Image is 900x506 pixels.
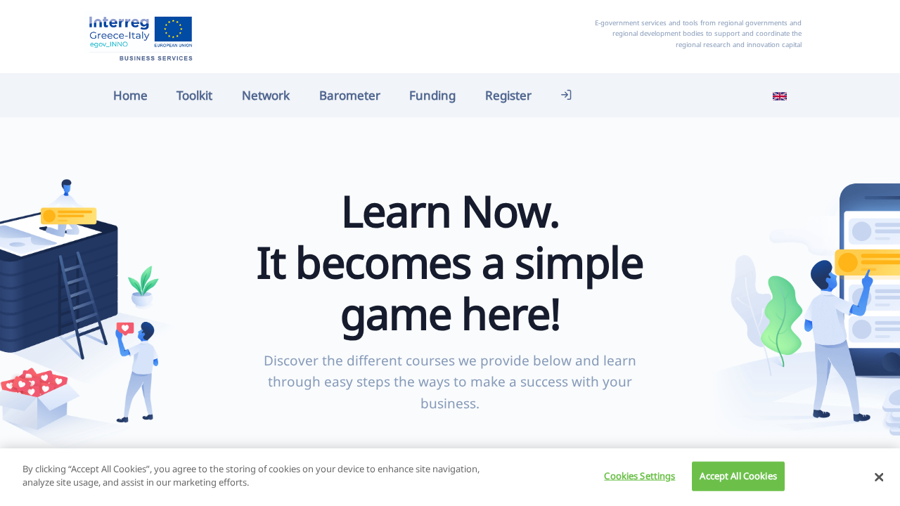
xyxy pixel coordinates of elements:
a: Funding [394,80,470,110]
a: Network [227,80,304,110]
button: Cookies Settings [592,462,680,491]
p: By clicking “Accept All Cookies”, you agree to the storing of cookies on your device to enhance s... [22,462,495,490]
a: Register [470,80,546,110]
img: en_flag.svg [773,89,787,103]
p: Discover the different courses we provide below and learn through easy steps the ways to make a s... [251,350,650,414]
button: Accept All Cookies [692,462,784,491]
a: Home [98,80,162,110]
h1: Learn Now. It becomes a simple game here! [251,185,650,339]
a: Barometer [304,80,395,110]
img: Home [84,11,197,63]
button: Close [875,471,883,484]
a: Toolkit [162,80,228,110]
